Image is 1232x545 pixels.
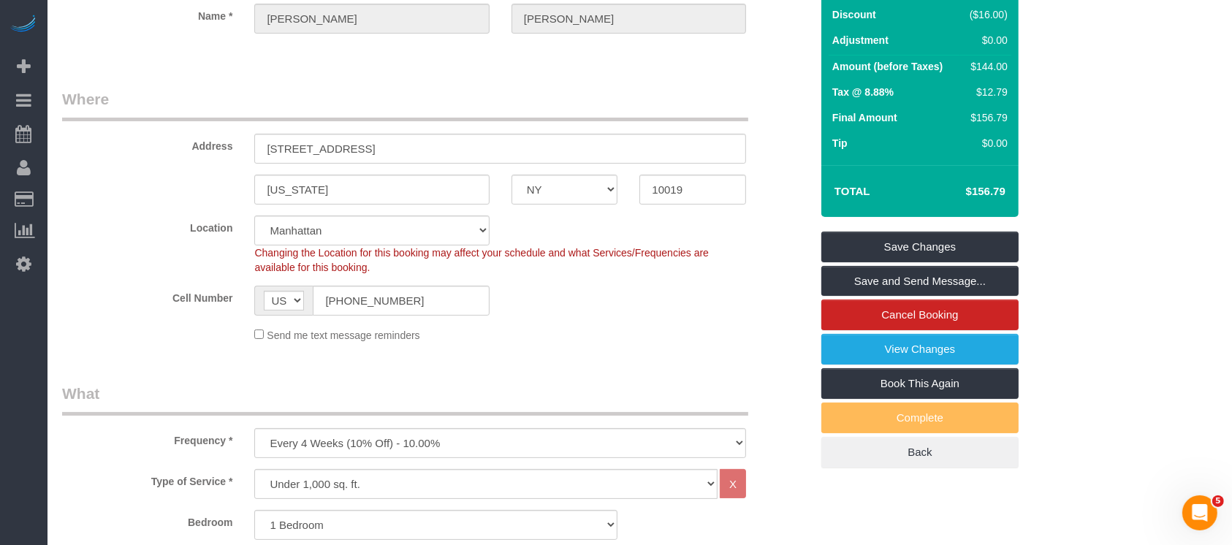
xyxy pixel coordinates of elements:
[964,85,1008,99] div: $12.79
[51,216,243,235] label: Location
[821,232,1019,262] a: Save Changes
[832,136,848,150] label: Tip
[964,110,1008,125] div: $156.79
[821,300,1019,330] a: Cancel Booking
[832,7,876,22] label: Discount
[639,175,746,205] input: Zip Code
[51,134,243,153] label: Address
[922,186,1005,198] h4: $156.79
[832,85,894,99] label: Tax @ 8.88%
[964,7,1008,22] div: ($16.00)
[832,59,943,74] label: Amount (before Taxes)
[821,437,1019,468] a: Back
[821,334,1019,365] a: View Changes
[834,185,870,197] strong: Total
[1182,495,1217,530] iframe: Intercom live chat
[254,175,489,205] input: City
[254,247,709,273] span: Changing the Location for this booking may affect your schedule and what Services/Frequencies are...
[821,368,1019,399] a: Book This Again
[1212,495,1224,507] span: 5
[512,4,746,34] input: Last Name
[51,469,243,489] label: Type of Service *
[51,510,243,530] label: Bedroom
[51,428,243,448] label: Frequency *
[267,329,419,341] span: Send me text message reminders
[62,383,748,416] legend: What
[821,266,1019,297] a: Save and Send Message...
[832,110,897,125] label: Final Amount
[964,59,1008,74] div: $144.00
[62,88,748,121] legend: Where
[964,33,1008,47] div: $0.00
[254,4,489,34] input: First Name
[313,286,489,316] input: Cell Number
[9,15,38,35] img: Automaid Logo
[51,4,243,23] label: Name *
[964,136,1008,150] div: $0.00
[832,33,889,47] label: Adjustment
[51,286,243,305] label: Cell Number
